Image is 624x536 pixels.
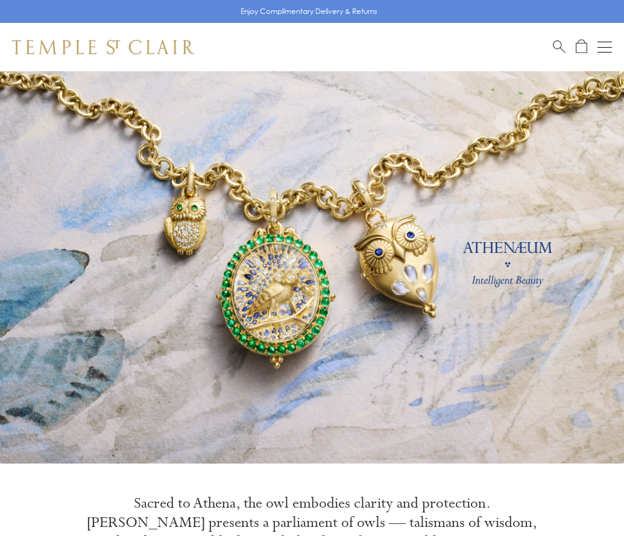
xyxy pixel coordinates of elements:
a: Search [553,39,566,54]
p: Enjoy Complimentary Delivery & Returns [241,5,377,18]
a: Open Shopping Bag [576,39,587,54]
button: Open navigation [597,40,612,54]
img: Temple St. Clair [12,40,194,54]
